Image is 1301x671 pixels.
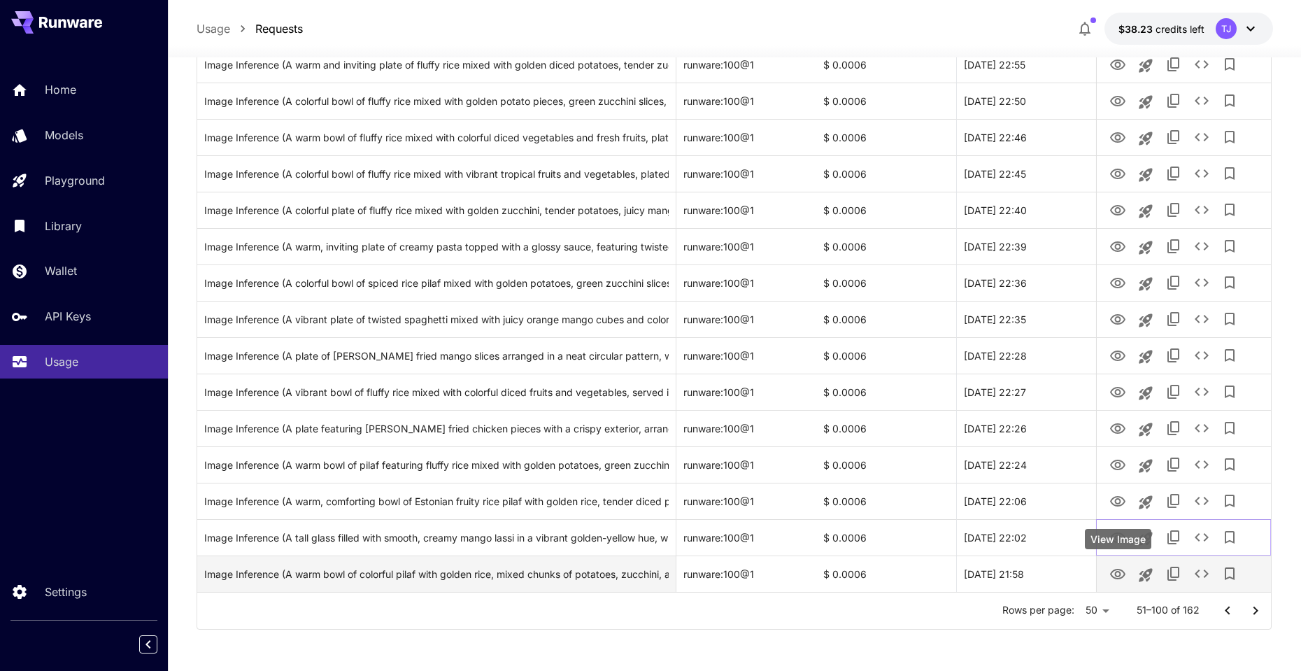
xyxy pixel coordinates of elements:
[1188,87,1216,115] button: See details
[1132,234,1160,262] button: Launch in playground
[956,155,1096,192] div: 26 Aug, 2025 22:45
[45,308,91,325] p: API Keys
[1132,416,1160,444] button: Launch in playground
[150,632,168,657] div: Collapse sidebar
[1104,377,1132,406] button: View Image
[1160,560,1188,588] button: Copy TaskUUID
[1242,597,1270,625] button: Go to next page
[1104,13,1273,45] button: $38.23448TJ
[1104,559,1132,588] button: View Image
[1104,159,1132,188] button: View Image
[816,556,956,592] div: $ 0.0006
[956,46,1096,83] div: 26 Aug, 2025 22:55
[1137,603,1200,617] p: 51–100 of 162
[1160,269,1188,297] button: Copy TaskUUID
[1132,161,1160,189] button: Launch in playground
[1216,196,1244,224] button: Add to library
[204,83,669,119] div: Click to copy prompt
[1104,523,1132,551] button: View Image
[1002,603,1074,617] p: Rows per page:
[1132,52,1160,80] button: Launch in playground
[45,262,77,279] p: Wallet
[45,584,87,600] p: Settings
[1132,88,1160,116] button: Launch in playground
[816,228,956,264] div: $ 0.0006
[1216,414,1244,442] button: Add to library
[1104,414,1132,442] button: View Image
[1188,269,1216,297] button: See details
[816,483,956,519] div: $ 0.0006
[956,374,1096,410] div: 26 Aug, 2025 22:27
[1188,160,1216,188] button: See details
[204,483,669,519] div: Click to copy prompt
[1216,451,1244,479] button: Add to library
[676,83,816,119] div: runware:100@1
[45,353,78,370] p: Usage
[1104,450,1132,479] button: View Image
[1160,232,1188,260] button: Copy TaskUUID
[1104,122,1132,151] button: View Image
[1216,87,1244,115] button: Add to library
[956,264,1096,301] div: 26 Aug, 2025 22:36
[1216,50,1244,78] button: Add to library
[1188,487,1216,515] button: See details
[1132,488,1160,516] button: Launch in playground
[956,483,1096,519] div: 26 Aug, 2025 22:06
[676,556,816,592] div: runware:100@1
[1132,197,1160,225] button: Launch in playground
[204,302,669,337] div: Click to copy prompt
[1216,378,1244,406] button: Add to library
[816,119,956,155] div: $ 0.0006
[204,265,669,301] div: Click to copy prompt
[1118,23,1156,35] span: $38.23
[1216,341,1244,369] button: Add to library
[204,556,669,592] div: Click to copy prompt
[676,374,816,410] div: runware:100@1
[1104,268,1132,297] button: View Image
[676,46,816,83] div: runware:100@1
[1216,269,1244,297] button: Add to library
[816,446,956,483] div: $ 0.0006
[1160,414,1188,442] button: Copy TaskUUID
[816,192,956,228] div: $ 0.0006
[1216,487,1244,515] button: Add to library
[45,81,76,98] p: Home
[956,337,1096,374] div: 26 Aug, 2025 22:28
[676,410,816,446] div: runware:100@1
[1188,523,1216,551] button: See details
[45,218,82,234] p: Library
[1160,341,1188,369] button: Copy TaskUUID
[1160,87,1188,115] button: Copy TaskUUID
[1156,23,1204,35] span: credits left
[45,127,83,143] p: Models
[1104,86,1132,115] button: View Image
[1188,196,1216,224] button: See details
[956,556,1096,592] div: 26 Aug, 2025 21:58
[676,337,816,374] div: runware:100@1
[204,156,669,192] div: Click to copy prompt
[204,229,669,264] div: Click to copy prompt
[1160,487,1188,515] button: Copy TaskUUID
[676,519,816,556] div: runware:100@1
[816,264,956,301] div: $ 0.0006
[1216,560,1244,588] button: Add to library
[197,20,230,37] a: Usage
[255,20,303,37] p: Requests
[1160,196,1188,224] button: Copy TaskUUID
[1132,452,1160,480] button: Launch in playground
[956,119,1096,155] div: 26 Aug, 2025 22:46
[956,301,1096,337] div: 26 Aug, 2025 22:35
[204,411,669,446] div: Click to copy prompt
[1188,305,1216,333] button: See details
[1160,160,1188,188] button: Copy TaskUUID
[676,119,816,155] div: runware:100@1
[676,228,816,264] div: runware:100@1
[1188,50,1216,78] button: See details
[204,192,669,228] div: Click to copy prompt
[956,446,1096,483] div: 26 Aug, 2025 22:24
[1104,486,1132,515] button: View Image
[956,192,1096,228] div: 26 Aug, 2025 22:40
[816,46,956,83] div: $ 0.0006
[1188,232,1216,260] button: See details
